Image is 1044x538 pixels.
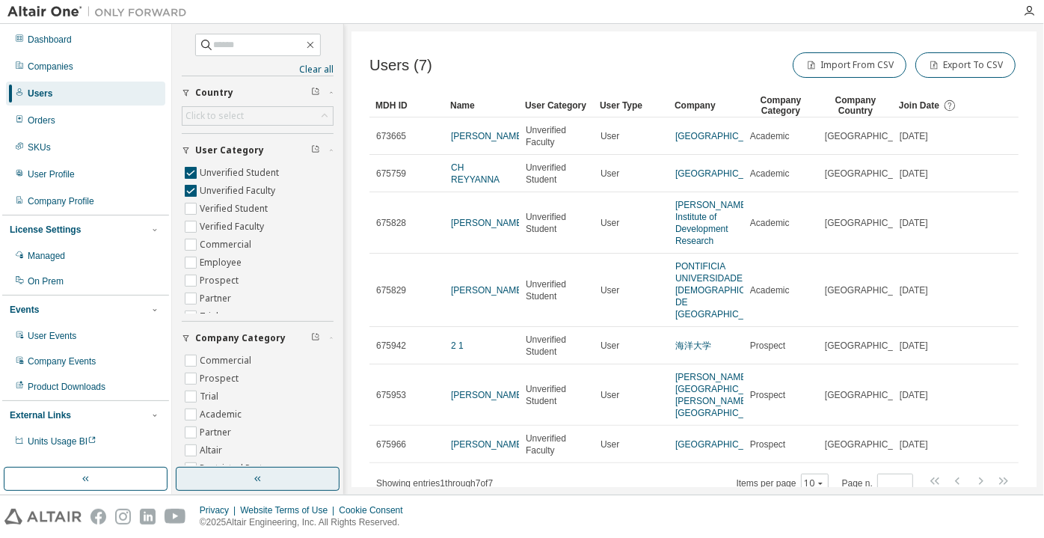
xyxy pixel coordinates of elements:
[750,340,785,352] span: Prospect
[451,439,525,450] a: [PERSON_NAME]
[675,131,769,141] a: [GEOGRAPHIC_DATA]
[7,4,194,19] img: Altair One
[900,284,928,296] span: [DATE]
[200,352,254,370] label: Commercial
[601,130,619,142] span: User
[825,389,918,401] span: [GEOGRAPHIC_DATA]
[900,168,928,180] span: [DATE]
[200,236,254,254] label: Commercial
[10,304,39,316] div: Events
[311,144,320,156] span: Clear filter
[451,162,500,185] a: CH REYYANNA
[825,438,918,450] span: [GEOGRAPHIC_DATA]
[601,217,619,229] span: User
[200,459,280,477] label: Restricted Partner
[675,439,769,450] a: [GEOGRAPHIC_DATA]
[200,406,245,424] label: Academic
[200,182,278,200] label: Unverified Faculty
[825,130,918,142] span: [GEOGRAPHIC_DATA]
[311,332,320,344] span: Clear filter
[675,261,776,320] a: PONTIFICIA UNIVERSIDADE [DEMOGRAPHIC_DATA] DE [GEOGRAPHIC_DATA]
[805,477,825,489] button: 10
[200,164,282,182] label: Unverified Student
[28,141,51,153] div: SKUs
[750,168,790,180] span: Academic
[825,168,918,180] span: [GEOGRAPHIC_DATA]
[750,217,790,229] span: Academic
[601,389,619,401] span: User
[750,438,785,450] span: Prospect
[28,88,52,100] div: Users
[675,94,737,117] div: Company
[195,332,286,344] span: Company Category
[195,87,233,99] span: Country
[601,340,619,352] span: User
[200,388,221,406] label: Trial
[28,275,64,287] div: On Prem
[195,144,264,156] span: User Category
[376,168,406,180] span: 675759
[339,504,411,516] div: Cookie Consent
[182,76,334,109] button: Country
[451,131,525,141] a: [PERSON_NAME]
[182,134,334,167] button: User Category
[943,99,957,112] svg: Date when the user was first added or directly signed up. If the user was deleted and later re-ad...
[526,162,587,186] span: Unverified Student
[750,284,790,296] span: Academic
[200,370,242,388] label: Prospect
[376,389,406,401] span: 675953
[200,424,234,441] label: Partner
[601,438,619,450] span: User
[28,61,73,73] div: Companies
[376,340,406,352] span: 675942
[675,372,771,418] a: [PERSON_NAME][GEOGRAPHIC_DATA], [PERSON_NAME][GEOGRAPHIC_DATA]
[90,509,106,525] img: facebook.svg
[165,509,186,525] img: youtube.svg
[200,218,267,236] label: Verified Faculty
[750,130,790,142] span: Academic
[600,94,663,117] div: User Type
[28,34,72,46] div: Dashboard
[915,52,1016,78] button: Export To CSV
[28,114,55,126] div: Orders
[369,57,432,74] span: Users (7)
[376,438,406,450] span: 675966
[900,340,928,352] span: [DATE]
[900,130,928,142] span: [DATE]
[601,168,619,180] span: User
[10,409,71,421] div: External Links
[28,355,96,367] div: Company Events
[737,474,829,493] span: Items per page
[115,509,131,525] img: instagram.svg
[376,217,406,229] span: 675828
[200,200,271,218] label: Verified Student
[825,340,918,352] span: [GEOGRAPHIC_DATA]
[675,200,749,246] a: [PERSON_NAME] Institute of Development Research
[28,436,96,447] span: Units Usage BI
[793,52,906,78] button: Import From CSV
[28,381,105,393] div: Product Downloads
[200,290,234,308] label: Partner
[825,284,918,296] span: [GEOGRAPHIC_DATA]
[900,389,928,401] span: [DATE]
[28,168,75,180] div: User Profile
[185,110,244,122] div: Click to select
[182,322,334,355] button: Company Category
[601,284,619,296] span: User
[28,195,94,207] div: Company Profile
[240,504,339,516] div: Website Terms of Use
[200,254,245,272] label: Employee
[200,504,240,516] div: Privacy
[28,250,65,262] div: Managed
[28,330,76,342] div: User Events
[376,284,406,296] span: 675829
[900,217,928,229] span: [DATE]
[200,516,412,529] p: © 2025 Altair Engineering, Inc. All Rights Reserved.
[526,432,587,456] span: Unverified Faculty
[182,64,334,76] a: Clear all
[376,130,406,142] span: 673665
[4,509,82,525] img: altair_logo.svg
[451,340,464,351] a: 2 1
[10,224,81,236] div: License Settings
[825,217,918,229] span: [GEOGRAPHIC_DATA]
